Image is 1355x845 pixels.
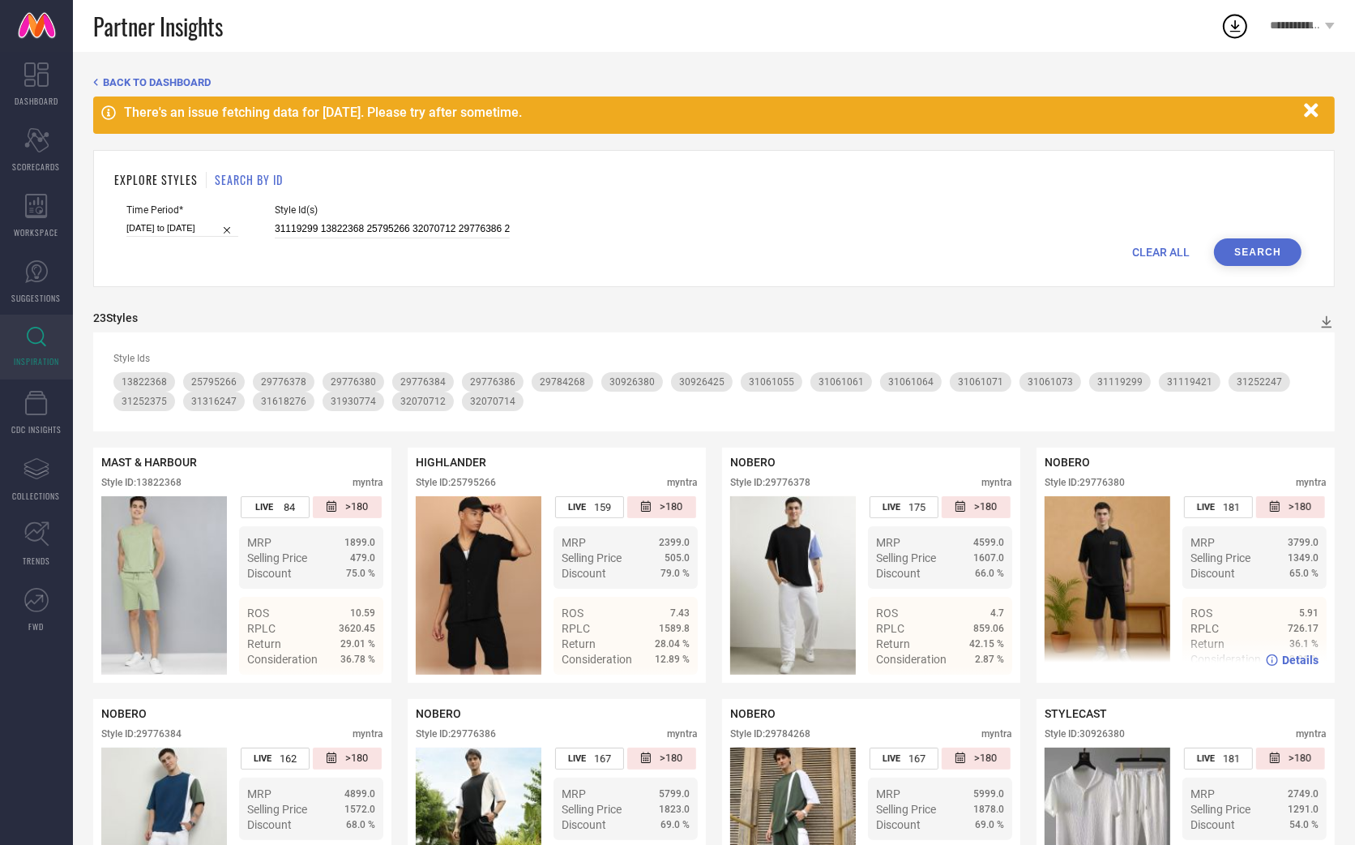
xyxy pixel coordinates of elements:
span: >180 [974,752,997,766]
div: Number of days since the style was first listed on the platform [1256,496,1325,518]
input: Enter comma separated style ids e.g. 12345, 67890 [275,220,510,238]
span: 31930774 [331,396,376,407]
span: 68.0 % [346,819,375,830]
button: Search [1214,238,1302,266]
span: 31119421 [1167,376,1212,388]
span: 2.87 % [975,654,1004,665]
span: ROS [247,607,269,620]
span: 159 [594,501,611,513]
div: Number of days the style has been live on the platform [241,496,310,518]
span: 726.17 [1288,623,1319,634]
span: 162 [280,753,297,765]
div: Number of days the style has been live on the platform [555,496,624,518]
div: Number of days since the style was first listed on the platform [313,496,382,518]
div: There's an issue fetching data for [DATE]. Please try after sometime. [124,105,1296,120]
span: SCORECARDS [13,161,61,173]
span: Selling Price [876,803,936,816]
span: Return [876,637,910,650]
span: 3620.45 [339,623,375,634]
span: 31252375 [122,396,167,407]
span: MRP [247,787,271,800]
span: 4899.0 [344,788,375,800]
span: STYLECAST [1045,707,1107,720]
span: 31252247 [1237,376,1282,388]
span: 29.01 % [340,638,375,650]
span: Details [653,682,690,695]
span: 31061064 [888,376,934,388]
span: COLLECTIONS [13,490,61,502]
div: Style Ids [113,353,1314,364]
span: 1589.8 [659,623,690,634]
span: Partner Insights [93,10,223,43]
span: 69.0 % [975,819,1004,830]
div: myntra [667,728,698,740]
span: 31119299 [1097,376,1143,388]
span: 1899.0 [344,537,375,548]
span: NOBERO [730,456,776,469]
span: 42.15 % [969,638,1004,650]
span: Selling Price [562,551,622,564]
span: LIVE [568,753,586,764]
div: Number of days the style has been live on the platform [1184,496,1253,518]
span: 31316247 [191,396,237,407]
div: Style ID: 29776378 [730,477,810,488]
img: Style preview image [101,496,227,675]
span: NOBERO [1045,456,1090,469]
span: Discount [562,818,606,831]
span: WORKSPACE [15,226,59,238]
span: Discount [876,818,921,831]
span: 5999.0 [973,788,1004,800]
span: MRP [1190,536,1215,549]
div: Click to view image [730,496,856,675]
a: Details [1266,654,1319,667]
span: MRP [876,787,900,800]
span: 13822368 [122,376,167,388]
div: Number of days the style has been live on the platform [870,748,938,770]
div: Style ID: 29784268 [730,728,810,740]
span: LIVE [1197,753,1215,764]
span: 28.04 % [655,638,690,650]
div: Style ID: 29776386 [416,728,496,740]
span: LIVE [568,502,586,513]
span: LIVE [883,502,900,513]
span: 2399.0 [659,537,690,548]
span: MRP [562,536,586,549]
div: Number of days since the style was first listed on the platform [627,748,696,770]
h1: SEARCH BY ID [215,171,283,188]
span: 29776378 [261,376,306,388]
span: 4599.0 [973,537,1004,548]
span: ROS [1190,607,1212,620]
div: myntra [981,477,1012,488]
span: NOBERO [730,707,776,720]
span: 32070714 [470,396,515,407]
div: myntra [981,728,1012,740]
span: 29776386 [470,376,515,388]
span: 31061055 [749,376,794,388]
span: >180 [1289,500,1311,514]
span: Details [339,682,375,695]
div: myntra [353,477,383,488]
span: LIVE [883,753,900,764]
div: Open download list [1220,11,1250,41]
span: TRENDS [23,555,50,567]
span: Selling Price [1190,803,1250,816]
span: MAST & HARBOUR [101,456,197,469]
span: 859.06 [973,623,1004,634]
span: 79.0 % [660,568,690,579]
div: 23 Styles [93,311,138,324]
span: 25795266 [191,376,237,388]
span: 69.0 % [660,819,690,830]
span: 54.0 % [1289,819,1319,830]
span: >180 [345,752,368,766]
span: FWD [29,620,45,633]
span: 31061071 [958,376,1003,388]
span: NOBERO [416,707,461,720]
input: Select time period [126,220,238,237]
div: Click to view image [101,496,227,675]
span: Selling Price [247,803,307,816]
span: 181 [1223,753,1240,765]
div: myntra [1296,477,1327,488]
span: Style Id(s) [275,204,510,216]
span: Details [1282,654,1319,667]
span: 30926380 [609,376,655,388]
